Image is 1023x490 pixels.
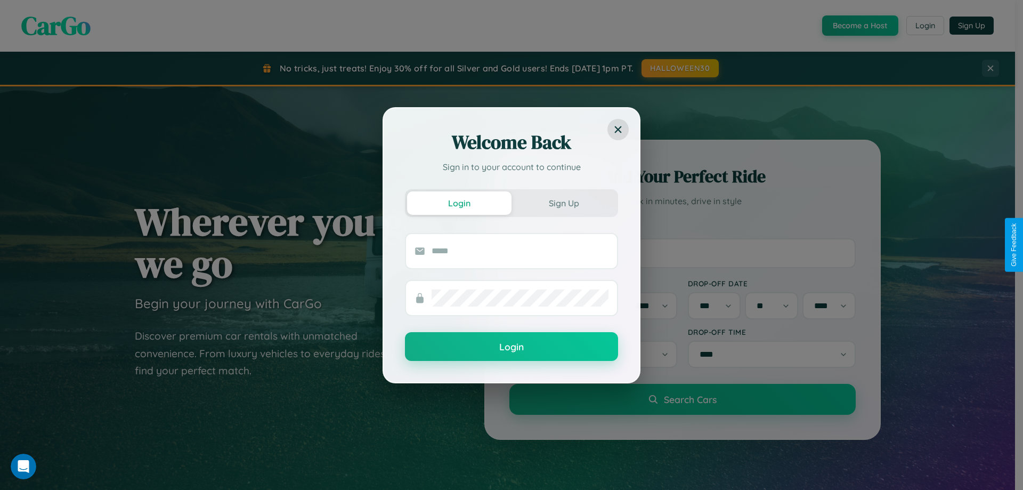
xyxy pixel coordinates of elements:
[11,454,36,479] iframe: Intercom live chat
[511,191,616,215] button: Sign Up
[405,160,618,173] p: Sign in to your account to continue
[407,191,511,215] button: Login
[1010,223,1018,267] div: Give Feedback
[405,130,618,155] h2: Welcome Back
[405,332,618,361] button: Login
